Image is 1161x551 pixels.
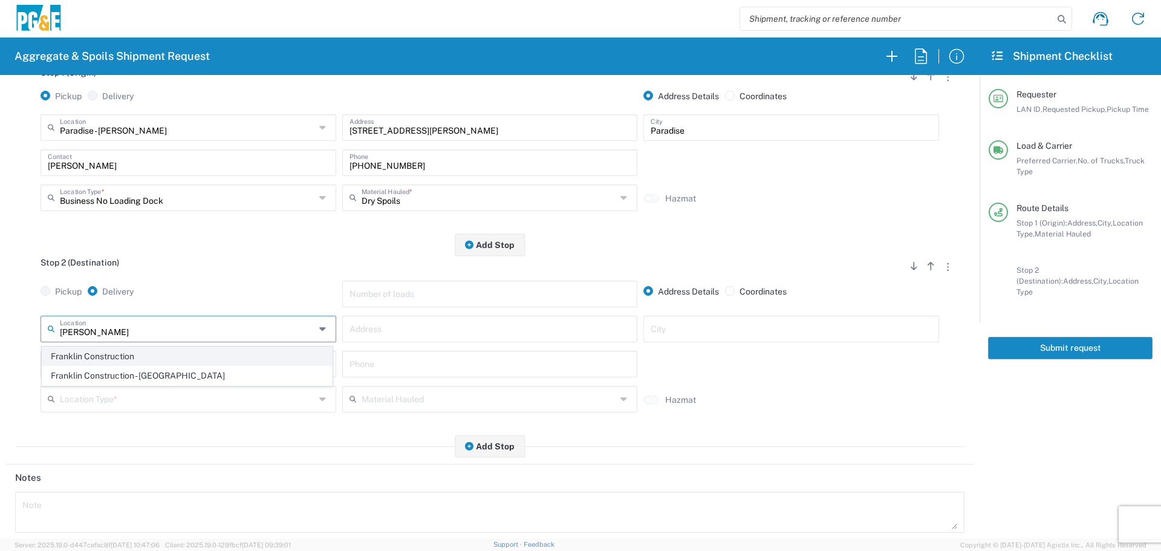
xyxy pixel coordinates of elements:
span: Stop 2 (Destination) [41,258,119,267]
a: Feedback [524,541,554,548]
input: Shipment, tracking or reference number [740,7,1053,30]
span: Copyright © [DATE]-[DATE] Agistix Inc., All Rights Reserved [960,540,1146,550]
span: Route Details [1016,203,1068,213]
h2: Notes [15,472,41,484]
button: Add Stop [455,233,525,256]
label: Hazmat [665,193,696,204]
span: Pickup Time [1107,105,1149,114]
h2: Shipment Checklist [990,49,1113,64]
label: Hazmat [665,394,696,405]
span: Stop 1 (Origin): [1016,218,1067,227]
span: LAN ID, [1016,105,1042,114]
button: Add Stop [455,435,525,457]
span: No. of Trucks, [1078,156,1125,165]
a: Support [493,541,524,548]
span: Load & Carrier [1016,141,1072,151]
span: Requested Pickup, [1042,105,1107,114]
span: Address, [1063,276,1093,285]
span: Address, [1067,218,1098,227]
span: City, [1098,218,1113,227]
span: Preferred Carrier, [1016,156,1078,165]
span: Material Hauled [1035,229,1091,238]
button: Submit request [988,337,1153,359]
span: Requester [1016,90,1056,99]
span: Client: 2025.19.0-129fbcf [165,541,291,549]
label: Coordinates [725,286,787,297]
span: Franklin Construction - [GEOGRAPHIC_DATA] [42,367,332,385]
label: Address Details [643,286,719,297]
span: City, [1093,276,1108,285]
label: Coordinates [725,91,787,102]
span: Stop 2 (Destination): [1016,266,1063,285]
span: Franklin Construction [42,347,332,366]
h2: Aggregate & Spoils Shipment Request [15,49,210,64]
label: Address Details [643,91,719,102]
img: pge [15,5,63,33]
span: [DATE] 10:47:06 [111,541,160,549]
span: [DATE] 09:39:01 [242,541,291,549]
span: Server: 2025.19.0-d447cefac8f [15,541,160,549]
